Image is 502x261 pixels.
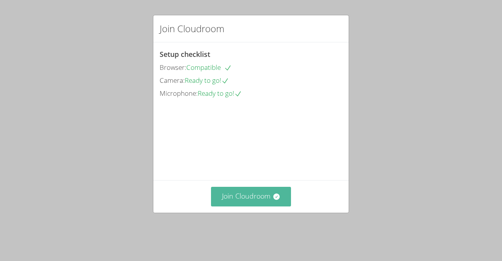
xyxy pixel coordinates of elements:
span: Compatible [186,63,232,72]
h2: Join Cloudroom [160,22,224,36]
span: Ready to go! [198,89,242,98]
span: Microphone: [160,89,198,98]
span: Ready to go! [185,76,229,85]
span: Browser: [160,63,186,72]
button: Join Cloudroom [211,187,291,206]
span: Setup checklist [160,49,210,59]
span: Camera: [160,76,185,85]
